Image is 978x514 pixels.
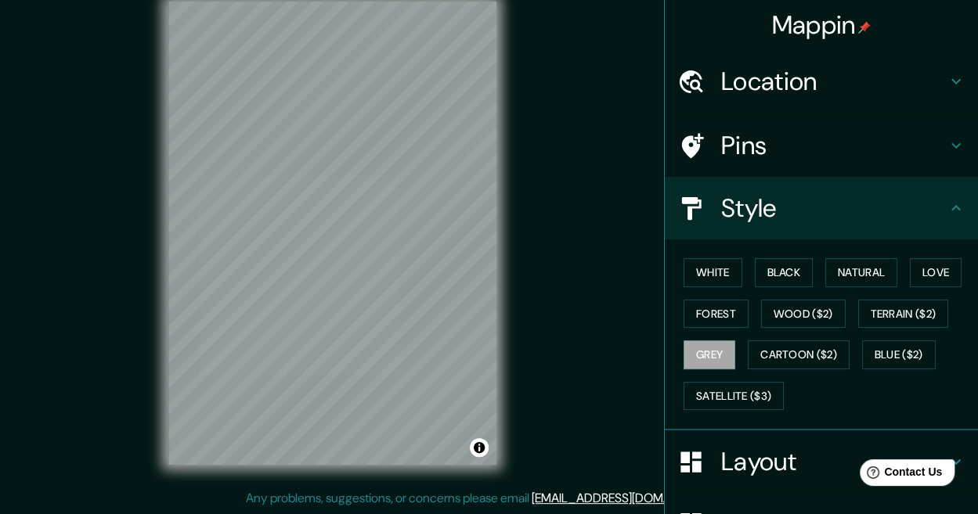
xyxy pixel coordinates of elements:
canvas: Map [168,2,496,465]
p: Any problems, suggestions, or concerns please email . [246,489,727,508]
img: pin-icon.png [858,21,871,34]
button: Love [910,258,962,287]
button: Black [755,258,814,287]
div: Location [665,50,978,113]
h4: Pins [721,130,947,161]
button: Terrain ($2) [858,300,949,329]
h4: Mappin [772,9,872,41]
button: Toggle attribution [470,438,489,457]
h4: Layout [721,446,947,477]
div: Layout [665,430,978,493]
button: Natural [825,258,897,287]
h4: Location [721,66,947,97]
div: Pins [665,114,978,177]
iframe: Help widget launcher [839,453,961,497]
a: [EMAIL_ADDRESS][DOMAIN_NAME] [532,490,725,506]
button: White [684,258,742,287]
button: Grey [684,340,735,369]
button: Wood ($2) [761,300,846,329]
div: Style [665,177,978,239]
button: Forest [684,300,749,329]
button: Cartoon ($2) [748,340,850,369]
button: Blue ($2) [862,340,936,369]
button: Satellite ($3) [684,382,784,411]
h4: Style [721,192,947,224]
